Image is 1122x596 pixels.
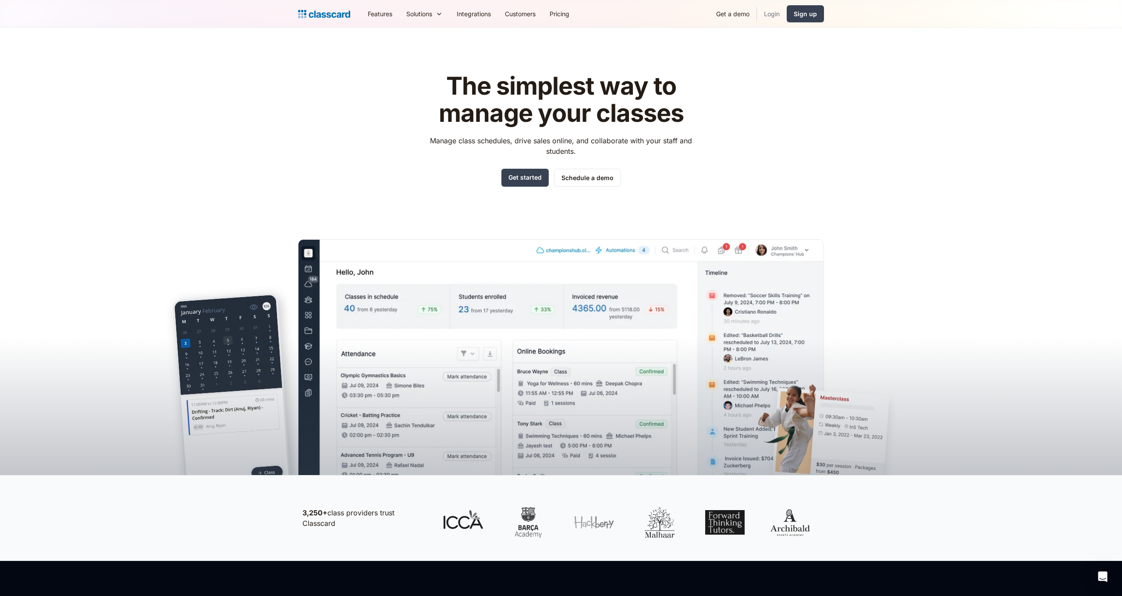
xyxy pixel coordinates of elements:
a: Pricing [543,4,576,24]
a: Sign up [787,5,824,22]
a: home [298,8,350,20]
a: Schedule a demo [554,169,621,187]
div: Solutions [406,9,432,18]
a: Integrations [450,4,498,24]
p: Manage class schedules, drive sales online, and collaborate with your staff and students. [422,135,700,156]
a: Login [757,4,787,24]
strong: 3,250+ [302,508,327,517]
a: Get started [501,169,549,187]
div: Solutions [399,4,450,24]
h1: The simplest way to manage your classes [422,73,700,127]
p: class providers trust Classcard [302,507,425,529]
div: Sign up [794,9,817,18]
a: Get a demo [709,4,756,24]
div: Open Intercom Messenger [1092,566,1113,587]
a: Customers [498,4,543,24]
a: Features [361,4,399,24]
